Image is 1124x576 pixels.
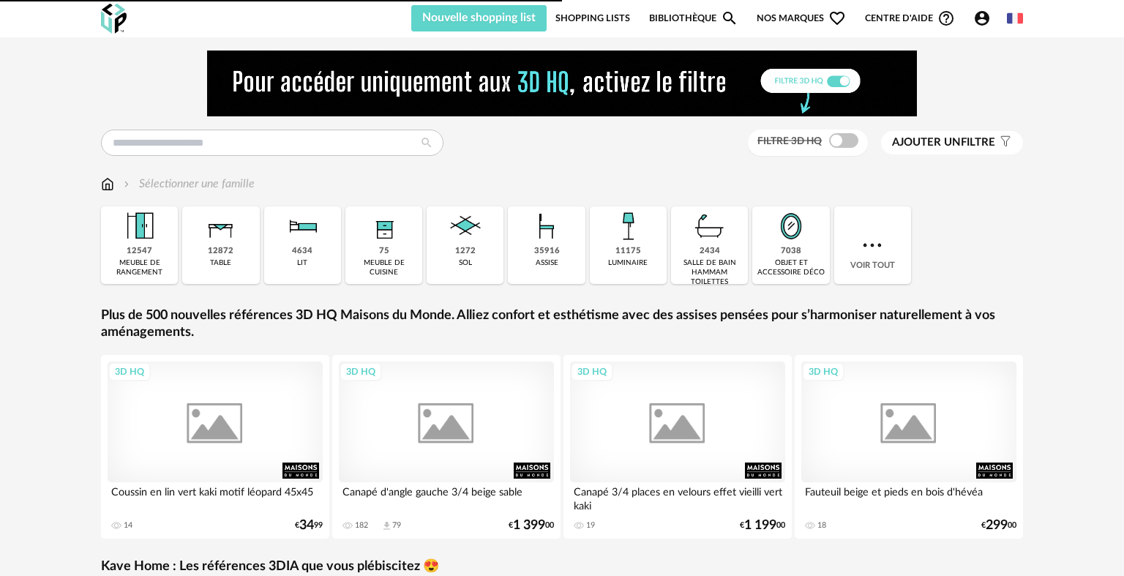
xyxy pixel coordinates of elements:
button: Ajouter unfiltre Filter icon [881,131,1023,154]
img: fr [1007,10,1023,26]
div: objet et accessoire déco [757,258,825,277]
div: 79 [392,520,401,531]
span: Account Circle icon [973,10,991,27]
img: Rangement.png [364,206,404,246]
div: Sélectionner une famille [121,176,255,192]
div: sol [459,258,472,268]
div: Fauteuil beige et pieds en bois d'hévéa [801,482,1016,512]
a: 3D HQ Coussin en lin vert kaki motif léopard 45x45 14 €3499 [101,355,329,539]
img: Salle%20de%20bain.png [690,206,730,246]
div: assise [536,258,558,268]
span: 1 399 [513,520,545,531]
a: 3D HQ Canapé d'angle gauche 3/4 beige sable 182 Download icon 79 €1 39900 [332,355,561,539]
span: Ajouter un [892,137,961,148]
div: € 00 [509,520,554,531]
div: lit [297,258,307,268]
div: 18 [817,520,826,531]
div: € 00 [981,520,1016,531]
div: 12872 [208,246,233,257]
div: 7038 [781,246,801,257]
div: 182 [355,520,368,531]
a: 3D HQ Fauteuil beige et pieds en bois d'hévéa 18 €29900 [795,355,1023,539]
div: luminaire [608,258,648,268]
img: NEW%20NEW%20HQ%20NEW_V1.gif [207,51,917,116]
img: Sol.png [446,206,485,246]
img: OXP [101,4,127,34]
div: Canapé 3/4 places en velours effet vieilli vert kaki [570,482,785,512]
div: 12547 [127,246,152,257]
span: 299 [986,520,1008,531]
a: BibliothèqueMagnify icon [649,5,738,31]
button: Nouvelle shopping list [411,5,547,31]
div: 3D HQ [802,362,844,381]
img: Luminaire.png [608,206,648,246]
img: Miroir.png [771,206,811,246]
span: 1 199 [744,520,776,531]
span: Heart Outline icon [828,10,846,27]
div: 4634 [292,246,312,257]
div: € 00 [740,520,785,531]
div: 11175 [615,246,641,257]
span: Help Circle Outline icon [937,10,955,27]
span: Account Circle icon [973,10,997,27]
div: 2434 [700,246,720,257]
div: table [210,258,231,268]
span: Filtre 3D HQ [757,136,822,146]
div: € 99 [295,520,323,531]
div: 19 [586,520,595,531]
div: Voir tout [834,206,911,284]
div: 35916 [534,246,560,257]
span: 34 [299,520,314,531]
div: Coussin en lin vert kaki motif léopard 45x45 [108,482,323,512]
a: 3D HQ Canapé 3/4 places en velours effet vieilli vert kaki 19 €1 19900 [563,355,792,539]
img: svg+xml;base64,PHN2ZyB3aWR0aD0iMTYiIGhlaWdodD0iMTciIHZpZXdCb3g9IjAgMCAxNiAxNyIgZmlsbD0ibm9uZSIgeG... [101,176,114,192]
img: Assise.png [527,206,566,246]
span: Nouvelle shopping list [422,12,536,23]
div: 1272 [455,246,476,257]
img: svg+xml;base64,PHN2ZyB3aWR0aD0iMTYiIGhlaWdodD0iMTYiIHZpZXdCb3g9IjAgMCAxNiAxNiIgZmlsbD0ibm9uZSIgeG... [121,176,132,192]
span: Magnify icon [721,10,738,27]
img: Literie.png [282,206,322,246]
div: salle de bain hammam toilettes [675,258,743,287]
a: Kave Home : Les références 3DIA que vous plébiscitez 😍 [101,558,439,575]
div: 75 [379,246,389,257]
div: meuble de rangement [105,258,173,277]
div: 3D HQ [108,362,151,381]
span: Centre d'aideHelp Circle Outline icon [865,10,955,27]
div: 3D HQ [571,362,613,381]
span: Nos marques [757,5,846,31]
div: 14 [124,520,132,531]
img: Meuble%20de%20rangement.png [120,206,160,246]
span: Download icon [381,520,392,531]
div: 3D HQ [340,362,382,381]
span: filtre [892,135,995,150]
img: Table.png [201,206,241,246]
span: Filter icon [995,135,1012,150]
a: Plus de 500 nouvelles références 3D HQ Maisons du Monde. Alliez confort et esthétisme avec des as... [101,307,1023,342]
div: meuble de cuisine [350,258,418,277]
a: Shopping Lists [555,5,630,31]
img: more.7b13dc1.svg [859,232,885,258]
div: Canapé d'angle gauche 3/4 beige sable [339,482,554,512]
